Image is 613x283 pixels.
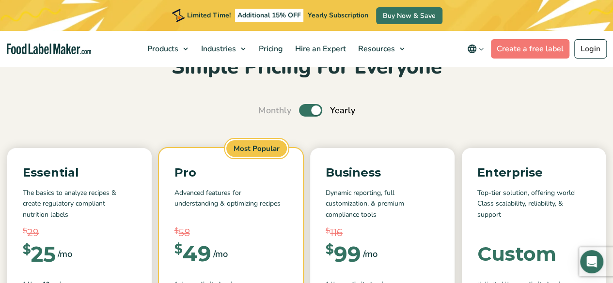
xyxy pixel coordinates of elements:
a: Buy Now & Save [376,7,442,24]
div: Custom [477,244,556,264]
a: Create a free label [491,39,569,59]
h2: Simple Pricing For Everyone [7,54,606,81]
span: Most Popular [225,139,288,159]
span: $ [326,243,334,256]
a: Products [141,31,193,67]
span: Yearly Subscription [308,11,368,20]
p: Enterprise [477,164,591,182]
span: Hire an Expert [292,44,347,54]
p: Advanced features for understanding & optimizing recipes [174,188,288,220]
span: $ [23,243,31,256]
div: 99 [326,243,361,265]
p: Essential [23,164,136,182]
p: The basics to analyze recipes & create regulatory compliant nutrition labels [23,188,136,220]
span: $ [23,225,27,237]
p: Pro [174,164,288,182]
span: /mo [58,247,72,261]
a: Hire an Expert [289,31,350,67]
span: 29 [27,225,39,240]
div: 25 [23,243,56,265]
span: Additional 15% OFF [235,9,303,22]
p: Dynamic reporting, full customization, & premium compliance tools [326,188,439,220]
div: 49 [174,243,211,264]
a: Resources [352,31,409,67]
a: Industries [195,31,251,67]
span: Products [144,44,179,54]
span: /mo [213,247,228,261]
p: Top-tier solution, offering world Class scalability, reliability, & support [477,188,591,220]
span: 58 [179,225,190,240]
span: 116 [330,225,343,240]
span: $ [174,243,183,255]
p: Business [326,164,439,182]
label: Toggle [299,104,322,117]
span: Limited Time! [187,11,231,20]
span: $ [326,225,330,237]
span: $ [174,225,179,237]
span: Industries [198,44,237,54]
a: Login [574,39,607,59]
div: Open Intercom Messenger [580,250,603,273]
a: Pricing [253,31,287,67]
span: Monthly [258,104,291,117]
span: Resources [355,44,396,54]
span: Pricing [256,44,284,54]
span: /mo [363,247,377,261]
span: Yearly [330,104,355,117]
